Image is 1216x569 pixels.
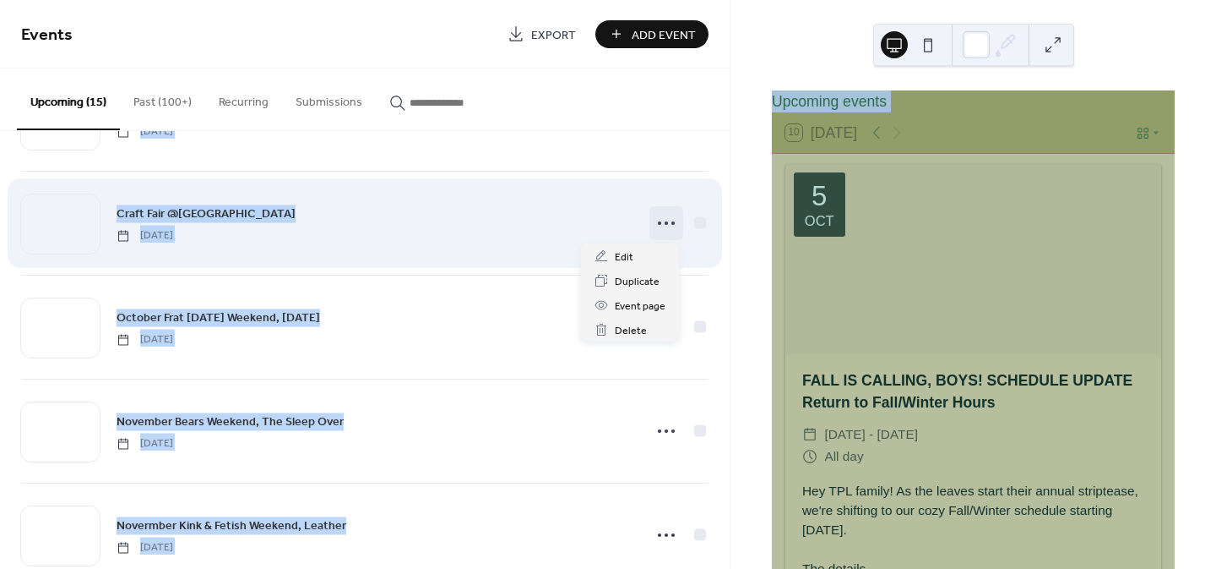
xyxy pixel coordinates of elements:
span: Duplicate [615,273,660,291]
div: ​ [802,424,817,446]
span: [DATE] [117,228,173,243]
span: [DATE] [117,124,173,140]
span: Event page [615,298,665,315]
span: Export [531,26,576,44]
div: FALL IS CALLING, BOYS! SCHEDULE UPDATE Return to Fall/Winter Hours [785,369,1161,414]
span: Add Event [632,26,696,44]
span: [DATE] [117,540,173,555]
button: Add Event [595,20,708,48]
div: Oct [805,214,834,228]
button: Recurring [205,68,282,129]
a: Export [495,20,589,48]
span: All day [824,446,863,468]
span: Events [21,19,73,52]
span: [DATE] [117,436,173,451]
div: ​ [802,446,817,468]
span: Craft Fair @[GEOGRAPHIC_DATA] [117,205,296,223]
div: Upcoming events [772,90,1175,112]
span: November Bears Weekend, The Sleep Over [117,413,344,431]
span: Novermber Kink & Fetish Weekend, Leather [117,517,346,535]
a: Novermber Kink & Fetish Weekend, Leather [117,516,346,535]
span: Edit [615,249,633,266]
button: Upcoming (15) [17,68,120,130]
a: October Frat [DATE] Weekend, [DATE] [117,308,320,327]
span: Delete [615,322,647,340]
button: Past (100+) [120,68,205,129]
a: Craft Fair @[GEOGRAPHIC_DATA] [117,204,296,223]
a: November Bears Weekend, The Sleep Over [117,412,344,431]
span: [DATE] [117,332,173,347]
button: Submissions [282,68,376,129]
div: 5 [812,182,827,210]
span: October Frat [DATE] Weekend, [DATE] [117,309,320,327]
span: [DATE] - [DATE] [824,424,918,446]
